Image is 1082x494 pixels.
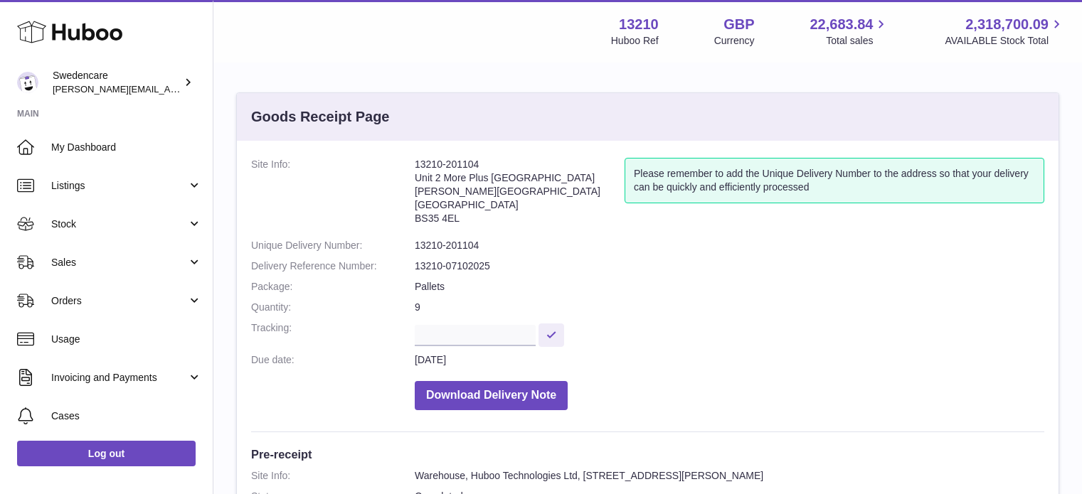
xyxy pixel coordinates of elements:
dd: 9 [415,301,1044,314]
a: 2,318,700.09 AVAILABLE Stock Total [945,15,1065,48]
dt: Package: [251,280,415,294]
span: 22,683.84 [810,15,873,34]
div: Swedencare [53,69,181,96]
img: rebecca.fall@swedencare.co.uk [17,72,38,93]
span: Listings [51,179,187,193]
span: [PERSON_NAME][EMAIL_ADDRESS][DOMAIN_NAME] [53,83,285,95]
dt: Site Info: [251,158,415,232]
span: Invoicing and Payments [51,371,187,385]
span: Orders [51,294,187,308]
dt: Tracking: [251,321,415,346]
a: 22,683.84 Total sales [810,15,889,48]
h3: Goods Receipt Page [251,107,390,127]
span: 2,318,700.09 [965,15,1049,34]
dt: Delivery Reference Number: [251,259,415,273]
button: Download Delivery Note [415,381,568,410]
div: Please remember to add the Unique Delivery Number to the address so that your delivery can be qui... [625,158,1044,203]
span: AVAILABLE Stock Total [945,34,1065,48]
strong: GBP [723,15,754,34]
dd: Warehouse, Huboo Technologies Ltd, [STREET_ADDRESS][PERSON_NAME] [415,469,1044,483]
span: Usage [51,333,202,346]
dd: 13210-201104 [415,239,1044,252]
address: 13210-201104 Unit 2 More Plus [GEOGRAPHIC_DATA] [PERSON_NAME][GEOGRAPHIC_DATA] [GEOGRAPHIC_DATA] ... [415,158,625,232]
dt: Quantity: [251,301,415,314]
dt: Unique Delivery Number: [251,239,415,252]
dd: Pallets [415,280,1044,294]
h3: Pre-receipt [251,446,1044,462]
dd: 13210-07102025 [415,259,1044,273]
span: My Dashboard [51,141,202,154]
dd: [DATE] [415,353,1044,367]
dt: Site Info: [251,469,415,483]
a: Log out [17,441,196,466]
div: Currency [714,34,755,48]
dt: Due date: [251,353,415,367]
span: Sales [51,256,187,269]
strong: 13210 [619,15,659,34]
span: Total sales [826,34,889,48]
div: Huboo Ref [611,34,659,48]
span: Cases [51,409,202,423]
span: Stock [51,218,187,231]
